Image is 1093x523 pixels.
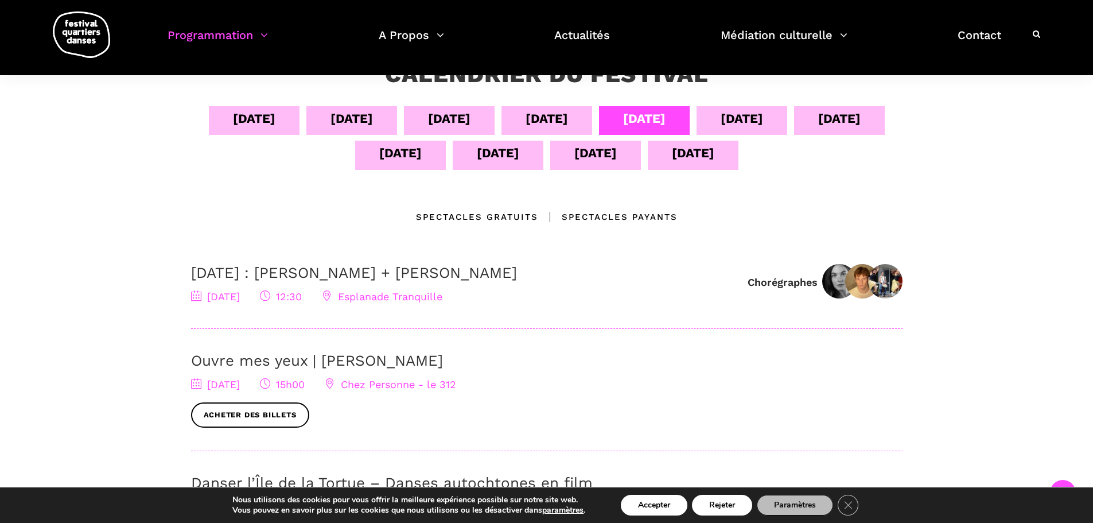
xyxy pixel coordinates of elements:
[379,143,422,163] div: [DATE]
[191,474,593,491] a: Danser l’Île de la Tortue – Danses autochtones en film
[542,505,584,516] button: paramètres
[868,264,903,299] img: DSC_1211TaafeFanga2017
[822,264,857,299] img: Rebecca Margolick
[721,25,847,59] a: Médiation culturelle
[574,143,617,163] div: [DATE]
[672,143,714,163] div: [DATE]
[554,25,610,59] a: Actualités
[191,378,240,390] span: [DATE]
[168,25,268,59] a: Programmation
[325,378,456,390] span: Chez Personne - le 312
[818,109,861,129] div: [DATE]
[260,290,302,303] span: 12:30
[53,11,110,58] img: logo-fqd-med
[260,378,305,390] span: 15h00
[232,495,585,505] p: Nous utilisons des cookies pour vous offrir la meilleure expérience possible sur notre site web.
[838,495,858,516] button: Close GDPR Cookie Banner
[623,109,666,129] div: [DATE]
[191,264,517,281] a: [DATE] : [PERSON_NAME] + [PERSON_NAME]
[477,143,519,163] div: [DATE]
[748,276,818,289] div: Chorégraphes
[330,109,373,129] div: [DATE]
[191,402,309,428] a: Acheter des billets
[428,109,470,129] div: [DATE]
[232,505,585,516] p: Vous pouvez en savoir plus sur les cookies que nous utilisons ou les désactiver dans .
[845,264,880,299] img: Linus Janser
[379,25,444,59] a: A Propos
[692,495,752,516] button: Rejeter
[721,109,763,129] div: [DATE]
[191,290,240,303] span: [DATE]
[322,290,442,303] span: Esplanade Tranquille
[958,25,1001,59] a: Contact
[416,210,538,224] div: Spectacles gratuits
[757,495,833,516] button: Paramètres
[191,352,443,369] a: Ouvre mes yeux | [PERSON_NAME]
[526,109,568,129] div: [DATE]
[233,109,275,129] div: [DATE]
[538,210,678,224] div: Spectacles Payants
[621,495,687,516] button: Accepter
